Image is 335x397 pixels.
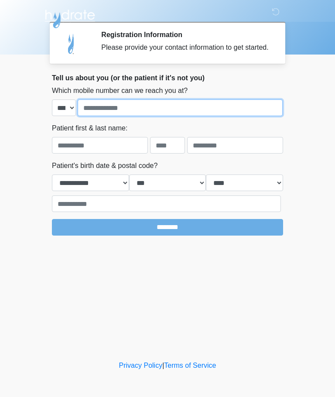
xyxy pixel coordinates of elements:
[119,362,163,369] a: Privacy Policy
[52,86,188,96] label: Which mobile number can we reach you at?
[52,74,283,82] h2: Tell us about you (or the patient if it's not you)
[58,31,85,57] img: Agent Avatar
[162,362,164,369] a: |
[52,161,157,171] label: Patient's birth date & postal code?
[52,123,127,133] label: Patient first & last name:
[43,7,96,29] img: Hydrate IV Bar - Arcadia Logo
[164,362,216,369] a: Terms of Service
[101,42,270,53] div: Please provide your contact information to get started.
